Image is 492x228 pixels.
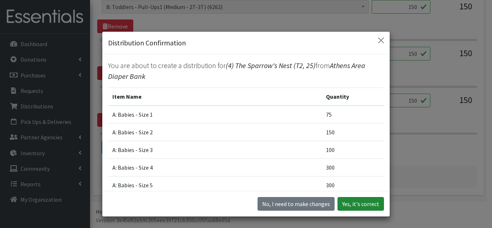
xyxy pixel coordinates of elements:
td: 150 [322,123,384,141]
td: 300 [322,176,384,194]
td: A: Babies - Size 2 [108,123,322,141]
td: 300 [322,158,384,176]
p: You are about to create a distribution for from [108,60,384,82]
td: A: Babies - Size 4 [108,158,322,176]
td: A: Babies - Size 5 [108,176,322,194]
td: 100 [322,141,384,158]
td: A: Babies - Size 1 [108,106,322,124]
button: Yes, it's correct [337,197,384,211]
td: A: Babies - Size 3 [108,141,322,158]
th: Quantity [322,88,384,106]
th: Item Name [108,88,322,106]
button: Close [375,35,387,46]
span: Athens Area Diaper Bank [108,61,365,81]
span: (4) The Sparrow's Nest (T2, 25) [226,61,316,70]
h5: Distribution Confirmation [108,37,186,48]
button: No I need to make changes [258,197,335,211]
td: 75 [322,106,384,124]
